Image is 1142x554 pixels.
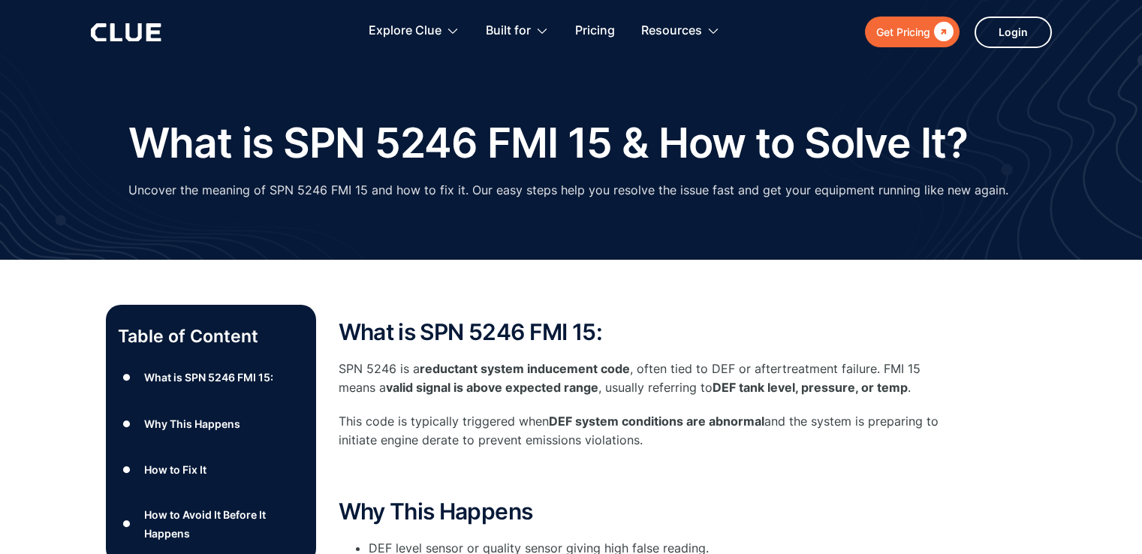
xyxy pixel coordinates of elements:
div: Explore Clue [369,8,441,55]
p: SPN 5246 is a , often tied to DEF or aftertreatment failure. FMI 15 means a , usually referring to . [339,360,939,397]
a: ●What is SPN 5246 FMI 15: [118,366,304,389]
strong: valid signal is above expected range [386,380,598,395]
div: How to Avoid It Before It Happens [144,505,303,543]
div: What is SPN 5246 FMI 15: [144,368,273,387]
div: ● [118,459,136,481]
h2: What is SPN 5246 FMI 15: [339,320,939,345]
div: Built for [486,8,549,55]
div: Built for [486,8,531,55]
p: This code is typically triggered when and the system is preparing to initiate engine derate to pr... [339,412,939,450]
div: Resources [641,8,702,55]
div: ● [118,366,136,389]
a: ●How to Fix It [118,459,304,481]
div: ● [118,513,136,535]
div: Why This Happens [144,414,240,433]
div: ● [118,412,136,435]
h1: What is SPN 5246 FMI 15 & How to Solve It? [128,120,969,166]
strong: DEF system conditions are abnormal [549,414,764,429]
a: ●How to Avoid It Before It Happens [118,505,304,543]
p: Uncover the meaning of SPN 5246 FMI 15 and how to fix it. Our easy steps help you resolve the iss... [128,181,1008,200]
a: Pricing [575,8,615,55]
a: ●Why This Happens [118,412,304,435]
div: Resources [641,8,720,55]
strong: reductant system inducement code [420,361,630,376]
div: Get Pricing [876,23,930,41]
p: ‍ [339,465,939,484]
div: How to Fix It [144,460,206,479]
a: Get Pricing [865,17,960,47]
div:  [930,23,954,41]
div: Explore Clue [369,8,460,55]
a: Login [975,17,1052,48]
strong: DEF tank level, pressure, or temp [713,380,908,395]
p: Table of Content [118,324,304,348]
h2: Why This Happens [339,499,939,524]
